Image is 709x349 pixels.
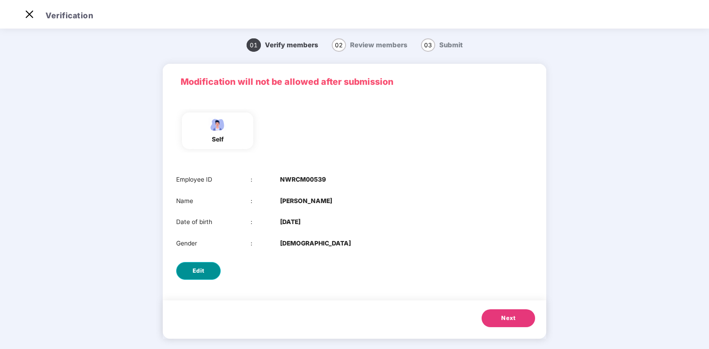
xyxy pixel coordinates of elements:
span: Next [501,314,515,323]
div: : [251,175,280,185]
div: Gender [176,239,251,249]
span: 03 [421,38,435,52]
div: : [251,239,280,249]
button: Next [482,309,535,327]
button: Edit [176,262,221,280]
b: NWRCM00539 [280,175,326,185]
b: [DEMOGRAPHIC_DATA] [280,239,351,249]
span: Submit [439,41,463,49]
p: Modification will not be allowed after submission [181,75,528,89]
span: 01 [247,38,261,52]
div: Name [176,196,251,206]
div: Date of birth [176,217,251,227]
b: [PERSON_NAME] [280,196,332,206]
div: : [251,196,280,206]
b: [DATE] [280,217,301,227]
span: 02 [332,38,346,52]
div: Employee ID [176,175,251,185]
span: Review members [350,41,408,49]
div: self [206,135,229,145]
div: : [251,217,280,227]
span: Verify members [265,41,318,49]
img: svg+xml;base64,PHN2ZyBpZD0iRW1wbG95ZWVfbWFsZSIgeG1sbnM9Imh0dHA6Ly93d3cudzMub3JnLzIwMDAvc3ZnIiB3aW... [206,117,229,133]
span: Edit [193,266,205,275]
